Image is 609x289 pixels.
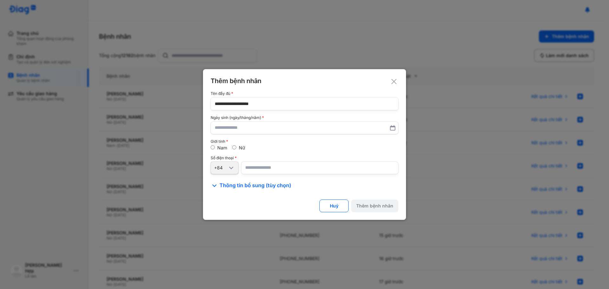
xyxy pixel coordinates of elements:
div: Thêm bệnh nhân [356,203,393,209]
div: Thêm bệnh nhân [211,77,398,85]
div: Số điện thoại [211,156,398,160]
span: Thông tin bổ sung (tùy chọn) [219,182,291,189]
label: Nam [217,145,227,150]
div: Giới tính [211,139,398,144]
div: Ngày sinh (ngày/tháng/năm) [211,115,398,120]
div: +84 [214,165,227,171]
div: Tên đầy đủ [211,91,398,96]
button: Huỷ [319,200,349,212]
label: Nữ [239,145,245,150]
button: Thêm bệnh nhân [351,200,398,212]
